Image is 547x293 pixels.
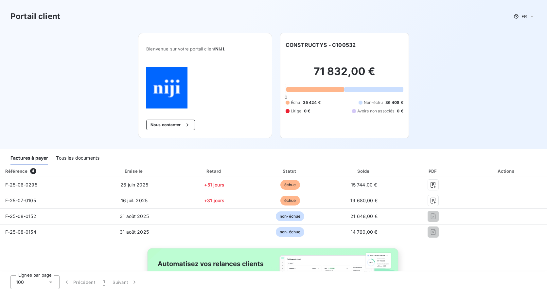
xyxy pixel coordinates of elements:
[10,10,60,22] h3: Portail client
[215,46,224,51] span: NIJI
[303,100,321,106] span: 35 424 €
[351,229,378,235] span: 14 760,00 €
[291,100,300,106] span: Échu
[120,213,149,219] span: 31 août 2025
[146,46,264,51] span: Bienvenue sur votre portail client .
[5,213,36,219] span: F-25-08-0152
[291,108,301,114] span: Litige
[350,213,378,219] span: 21 648,00 €
[146,67,188,109] img: Company logo
[364,100,383,106] span: Non-échu
[10,151,48,165] div: Factures à payer
[103,279,105,285] span: 1
[120,229,149,235] span: 31 août 2025
[468,168,546,174] div: Actions
[99,275,109,289] button: 1
[109,275,142,289] button: Suivant
[280,180,300,190] span: échue
[280,196,300,205] span: échue
[329,168,399,174] div: Solde
[94,168,175,174] div: Émise le
[146,120,195,130] button: Nous contacter
[5,182,37,187] span: F-25-06-0295
[276,211,304,221] span: non-échue
[285,94,287,100] span: 0
[177,168,251,174] div: Retard
[402,168,465,174] div: PDF
[351,182,377,187] span: 15 744,00 €
[5,168,27,174] div: Référence
[120,182,148,187] span: 26 juin 2025
[397,108,403,114] span: 0 €
[276,227,304,237] span: non-échue
[30,168,36,174] span: 4
[254,168,326,174] div: Statut
[204,198,224,203] span: +31 jours
[56,151,99,165] div: Tous les documents
[304,108,310,114] span: 0 €
[286,65,403,85] h2: 71 832,00 €
[121,198,148,203] span: 16 juil. 2025
[5,229,36,235] span: F-25-08-0154
[357,108,395,114] span: Avoirs non associés
[385,100,403,106] span: 36 408 €
[350,198,378,203] span: 19 680,00 €
[204,182,224,187] span: +51 jours
[521,14,527,19] span: FR
[16,279,24,285] span: 100
[60,275,99,289] button: Précédent
[5,198,36,203] span: F-25-07-0105
[286,41,356,49] h6: CONSTRUCTYS - C100532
